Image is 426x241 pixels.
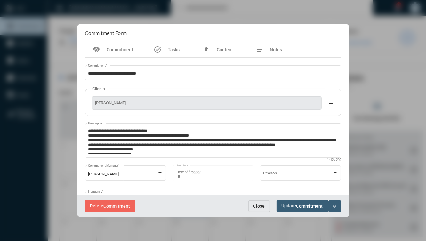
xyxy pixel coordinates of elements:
mat-hint: 1412 / 200 [327,158,341,162]
label: Clients: [90,86,109,91]
span: [PERSON_NAME] [95,100,318,105]
button: UpdateCommitment [277,200,328,212]
mat-icon: expand_more [331,203,339,210]
mat-icon: add [327,85,335,93]
button: DeleteCommitment [85,200,135,212]
mat-icon: handshake [93,46,100,53]
span: Commitment [104,204,130,209]
span: Commitment [296,204,323,209]
span: Content [217,47,233,52]
mat-icon: remove [327,100,335,107]
span: [PERSON_NAME] [88,172,119,176]
mat-icon: task_alt [154,46,161,53]
h2: Commitment Form [85,30,127,36]
button: Close [248,200,270,212]
span: Commitment [107,47,133,52]
span: Delete [90,203,130,208]
mat-icon: notes [256,46,264,53]
mat-icon: file_upload [203,46,210,53]
span: Notes [270,47,282,52]
span: Tasks [168,47,180,52]
span: Update [282,203,323,208]
span: Close [253,204,265,209]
